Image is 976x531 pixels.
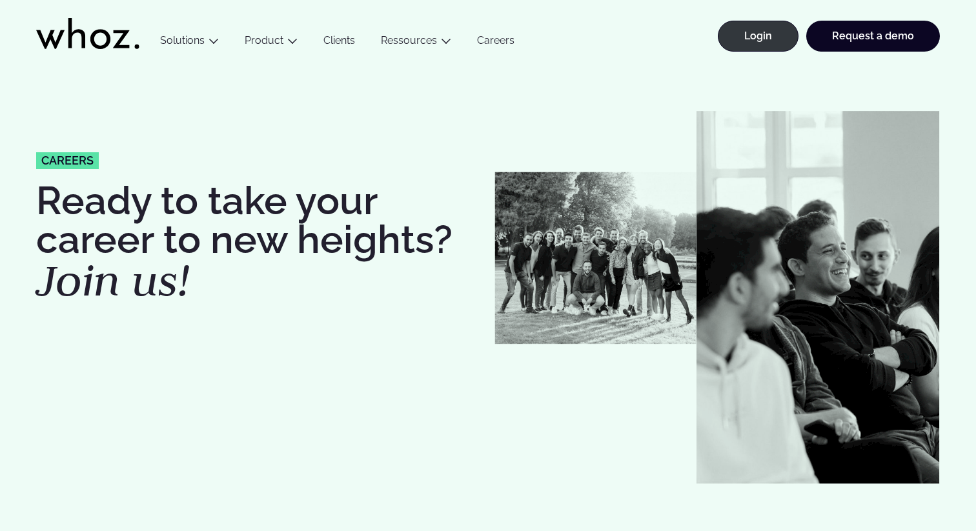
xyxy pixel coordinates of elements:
a: Careers [464,34,527,52]
em: Join us! [36,252,190,308]
span: careers [41,155,94,166]
button: Product [232,34,310,52]
button: Ressources [368,34,464,52]
h1: Ready to take your career to new heights? [36,181,482,303]
img: Whozzies-Team-Revenue [494,172,696,345]
a: Clients [310,34,368,52]
a: Ressources [381,34,437,46]
a: Product [245,34,283,46]
a: Request a demo [806,21,940,52]
button: Solutions [147,34,232,52]
a: Login [718,21,798,52]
